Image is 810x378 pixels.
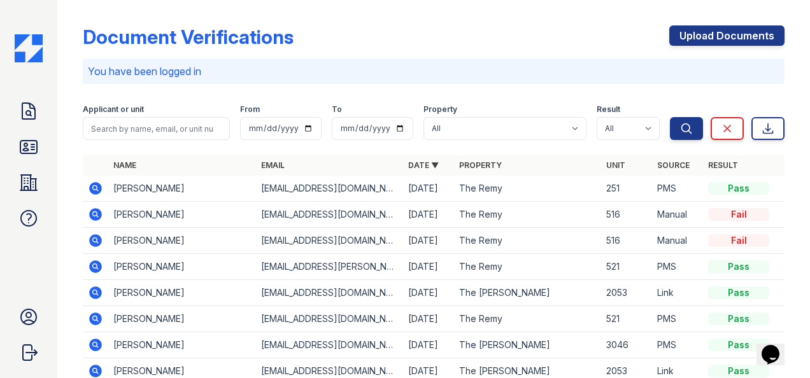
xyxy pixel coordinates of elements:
[601,176,652,202] td: 251
[708,286,769,299] div: Pass
[601,254,652,280] td: 521
[408,160,439,170] a: Date ▼
[708,260,769,273] div: Pass
[652,254,703,280] td: PMS
[454,254,601,280] td: The Remy
[108,306,255,332] td: [PERSON_NAME]
[108,228,255,254] td: [PERSON_NAME]
[601,332,652,358] td: 3046
[454,280,601,306] td: The [PERSON_NAME]
[708,182,769,195] div: Pass
[601,228,652,254] td: 516
[708,234,769,247] div: Fail
[108,280,255,306] td: [PERSON_NAME]
[256,202,403,228] td: [EMAIL_ADDRESS][DOMAIN_NAME]
[423,104,457,115] label: Property
[454,202,601,228] td: The Remy
[108,202,255,228] td: [PERSON_NAME]
[606,160,625,170] a: Unit
[454,306,601,332] td: The Remy
[403,306,454,332] td: [DATE]
[601,202,652,228] td: 516
[113,160,136,170] a: Name
[652,280,703,306] td: Link
[83,25,294,48] div: Document Verifications
[454,332,601,358] td: The [PERSON_NAME]
[256,176,403,202] td: [EMAIL_ADDRESS][DOMAIN_NAME]
[454,176,601,202] td: The Remy
[601,306,652,332] td: 521
[256,280,403,306] td: [EMAIL_ADDRESS][DOMAIN_NAME]
[256,254,403,280] td: [EMAIL_ADDRESS][PERSON_NAME][DOMAIN_NAME]
[652,202,703,228] td: Manual
[256,332,403,358] td: [EMAIL_ADDRESS][DOMAIN_NAME]
[403,228,454,254] td: [DATE]
[708,339,769,351] div: Pass
[88,64,779,79] p: You have been logged in
[108,332,255,358] td: [PERSON_NAME]
[403,254,454,280] td: [DATE]
[261,160,285,170] a: Email
[597,104,620,115] label: Result
[403,176,454,202] td: [DATE]
[83,104,144,115] label: Applicant or unit
[459,160,502,170] a: Property
[657,160,690,170] a: Source
[240,104,260,115] label: From
[403,280,454,306] td: [DATE]
[708,160,738,170] a: Result
[652,176,703,202] td: PMS
[15,34,43,62] img: CE_Icon_Blue-c292c112584629df590d857e76928e9f676e5b41ef8f769ba2f05ee15b207248.png
[652,306,703,332] td: PMS
[757,327,797,365] iframe: chat widget
[332,104,342,115] label: To
[601,280,652,306] td: 2053
[669,25,785,46] a: Upload Documents
[83,117,230,140] input: Search by name, email, or unit number
[403,202,454,228] td: [DATE]
[652,332,703,358] td: PMS
[652,228,703,254] td: Manual
[108,176,255,202] td: [PERSON_NAME]
[708,208,769,221] div: Fail
[708,312,769,325] div: Pass
[256,228,403,254] td: [EMAIL_ADDRESS][DOMAIN_NAME]
[708,365,769,377] div: Pass
[256,306,403,332] td: [EMAIL_ADDRESS][DOMAIN_NAME]
[403,332,454,358] td: [DATE]
[108,254,255,280] td: [PERSON_NAME]
[454,228,601,254] td: The Remy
